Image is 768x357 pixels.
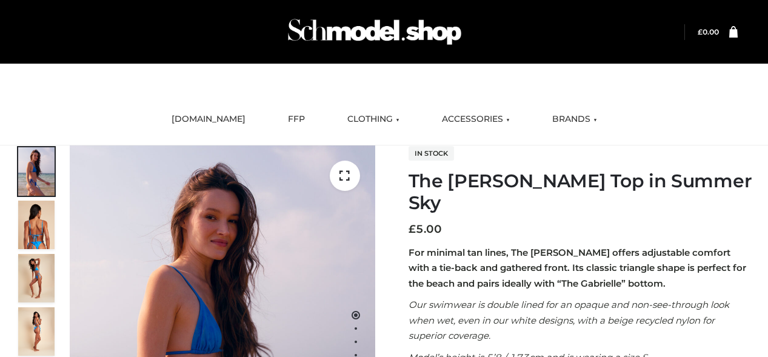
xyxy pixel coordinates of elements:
h1: The [PERSON_NAME] Top in Summer Sky [409,170,753,214]
em: Our swimwear is double lined for an opaque and non-see-through look when wet, even in our white d... [409,299,729,341]
img: 5.Alex-top_CN-1-1_1-1.jpg [18,201,55,249]
img: Schmodel Admin 964 [284,8,466,56]
a: CLOTHING [338,106,409,133]
a: ACCESSORIES [433,106,519,133]
span: In stock [409,146,454,161]
a: [DOMAIN_NAME] [162,106,255,133]
bdi: 0.00 [698,27,719,36]
span: £ [409,222,416,236]
strong: For minimal tan lines, The [PERSON_NAME] offers adjustable comfort with a tie-back and gathered f... [409,247,746,289]
span: £ [698,27,703,36]
img: 4.Alex-top_CN-1-1-2.jpg [18,254,55,302]
bdi: 5.00 [409,222,442,236]
a: BRANDS [543,106,606,133]
img: 1.Alex-top_SS-1_4464b1e7-c2c9-4e4b-a62c-58381cd673c0-1.jpg [18,147,55,196]
img: 3.Alex-top_CN-1-1-2.jpg [18,307,55,356]
a: £0.00 [698,27,719,36]
a: FFP [279,106,314,133]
